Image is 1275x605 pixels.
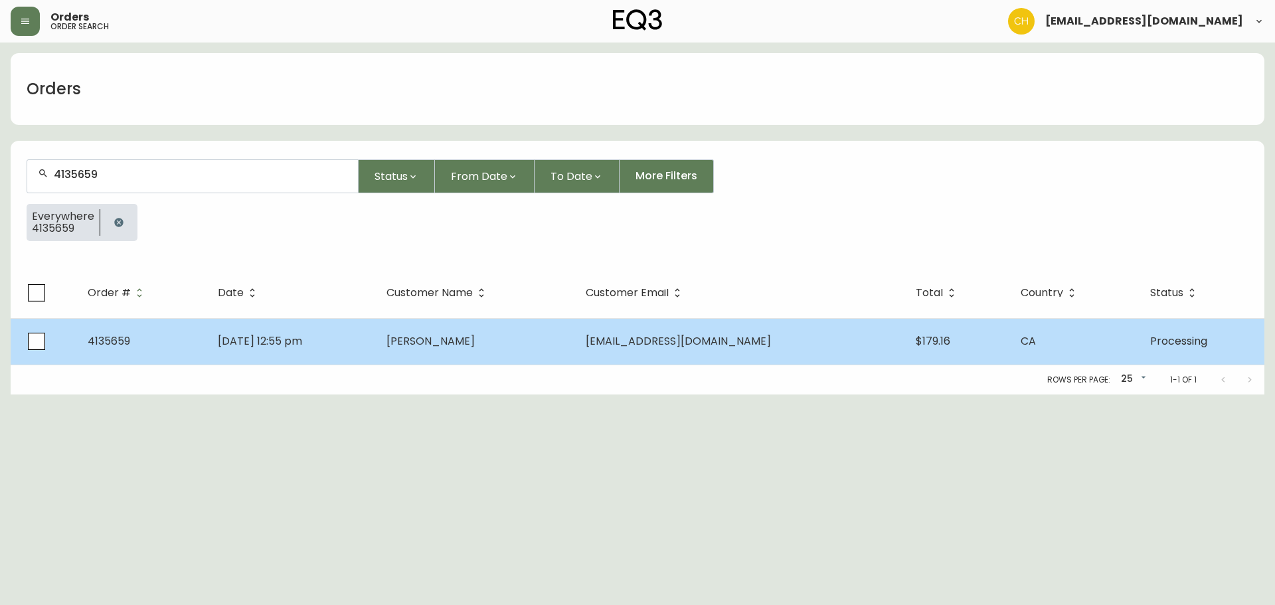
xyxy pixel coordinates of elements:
span: Customer Email [586,289,669,297]
img: logo [613,9,662,31]
span: [DATE] 12:55 pm [218,333,302,349]
div: 25 [1116,369,1149,390]
span: Country [1021,289,1063,297]
input: Search [54,168,347,181]
h1: Orders [27,78,81,100]
span: Status [375,168,408,185]
span: Order # [88,289,131,297]
span: Customer Name [386,287,490,299]
h5: order search [50,23,109,31]
span: Date [218,287,261,299]
span: From Date [451,168,507,185]
span: Everywhere [32,211,94,222]
span: Processing [1150,333,1207,349]
span: [EMAIL_ADDRESS][DOMAIN_NAME] [1045,16,1243,27]
span: CA [1021,333,1036,349]
span: 4135659 [32,222,94,234]
span: $179.16 [916,333,950,349]
span: Total [916,287,960,299]
span: Status [1150,287,1201,299]
span: Orders [50,12,89,23]
span: Status [1150,289,1183,297]
button: From Date [435,159,535,193]
span: Country [1021,287,1080,299]
span: [EMAIL_ADDRESS][DOMAIN_NAME] [586,333,771,349]
img: 6288462cea190ebb98a2c2f3c744dd7e [1008,8,1035,35]
span: Date [218,289,244,297]
span: More Filters [636,169,697,183]
span: [PERSON_NAME] [386,333,475,349]
span: Total [916,289,943,297]
span: Order # [88,287,148,299]
span: To Date [551,168,592,185]
p: 1-1 of 1 [1170,374,1197,386]
span: Customer Name [386,289,473,297]
button: To Date [535,159,620,193]
button: More Filters [620,159,714,193]
button: Status [359,159,435,193]
span: Customer Email [586,287,686,299]
p: Rows per page: [1047,374,1110,386]
span: 4135659 [88,333,130,349]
